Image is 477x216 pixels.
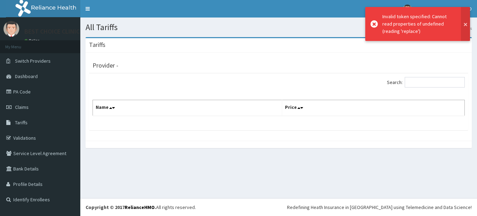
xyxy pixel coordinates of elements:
span: Dashboard [15,73,38,79]
span: Claims [15,104,29,110]
p: BEST CHOICE CLINIC - KANO [24,28,100,35]
h3: Provider - [93,62,118,69]
input: Search: [405,77,465,88]
a: Online [24,38,41,43]
h3: Tariffs [89,42,105,48]
div: Invalid token specified: Cannot read properties of undefined (reading 'replace') [382,13,454,35]
a: RelianceHMO [125,204,155,210]
span: BEST CHOICE CLINIC - KANO [416,6,472,12]
span: Tariffs [15,119,28,126]
img: User Image [3,21,19,37]
span: Switch Providers [15,58,51,64]
img: User Image [403,5,412,13]
footer: All rights reserved. [80,198,477,216]
th: Name [93,100,282,116]
th: Price [282,100,465,116]
label: Search: [387,77,465,88]
h1: All Tariffs [86,23,472,32]
div: Redefining Heath Insurance in [GEOGRAPHIC_DATA] using Telemedicine and Data Science! [287,204,472,211]
strong: Copyright © 2017 . [86,204,156,210]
